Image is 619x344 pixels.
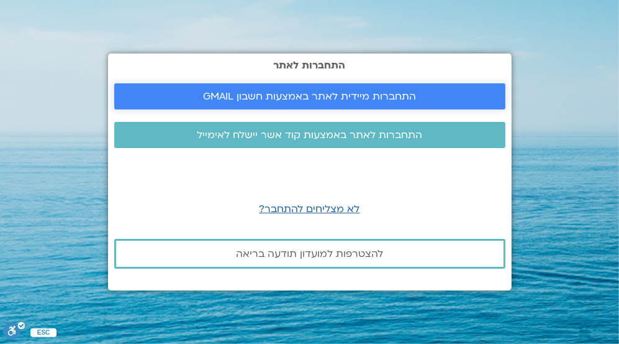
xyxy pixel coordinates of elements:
a: התחברות מיידית לאתר באמצעות חשבון GMAIL [114,83,505,109]
a: התחברות לאתר באמצעות קוד אשר יישלח לאימייל [114,122,505,148]
a: לא מצליחים להתחבר? [260,202,360,216]
a: להצטרפות למועדון תודעה בריאה [114,239,505,269]
h2: התחברות לאתר [114,60,505,71]
span: התחברות מיידית לאתר באמצעות חשבון GMAIL [203,91,416,102]
span: להצטרפות למועדון תודעה בריאה [236,248,383,259]
span: התחברות לאתר באמצעות קוד אשר יישלח לאימייל [197,129,422,141]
